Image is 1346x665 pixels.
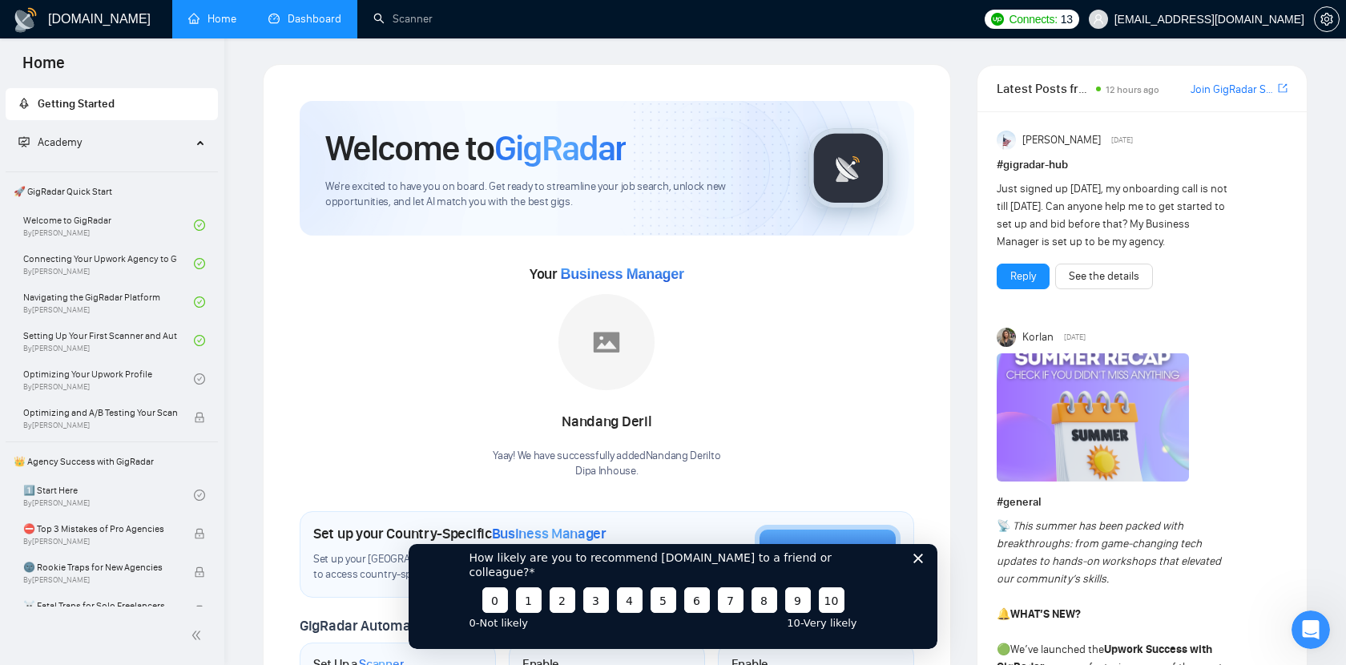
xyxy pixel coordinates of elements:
div: Just signed up [DATE], my onboarding call is not till [DATE]. Can anyone help me to get started t... [997,180,1230,251]
iframe: Intercom live chat [1292,611,1330,649]
span: lock [194,412,205,423]
span: fund-projection-screen [18,136,30,147]
div: Yaay! We have successfully added Nandang Deril to [493,449,720,479]
a: Welcome to GigRadarBy[PERSON_NAME] [23,208,194,243]
span: Getting Started [38,97,115,111]
img: Korlan [997,328,1016,347]
span: check-circle [194,490,205,501]
a: setting [1314,13,1340,26]
a: dashboardDashboard [268,12,341,26]
div: Nandang Deril [493,409,720,436]
span: Business Manager [492,525,607,542]
img: F09CV3P1UE7-Summer%20recap.png [997,353,1189,482]
span: GigRadar Automation [300,617,435,635]
span: double-left [191,627,207,643]
span: We're excited to have you on board. Get ready to streamline your job search, unlock new opportuni... [325,179,783,210]
a: See the details [1069,268,1139,285]
span: ☠️ Fatal Traps for Solo Freelancers [23,598,177,614]
a: Reply [1010,268,1036,285]
span: Connects: [1009,10,1057,28]
span: lock [194,528,205,539]
a: export [1278,81,1288,96]
span: check-circle [194,373,205,385]
img: Anisuzzaman Khan [997,131,1016,150]
p: Dipa Inhouse . [493,464,720,479]
span: setting [1315,13,1339,26]
span: By [PERSON_NAME] [23,575,177,585]
a: 1️⃣ Start HereBy[PERSON_NAME] [23,478,194,513]
a: Setting Up Your First Scanner and Auto-BidderBy[PERSON_NAME] [23,323,194,358]
span: 📡 [997,519,1010,533]
img: placeholder.png [558,294,655,390]
span: Business Manager [560,266,683,282]
span: Academy [38,135,82,149]
span: 🔔 [997,607,1010,621]
span: export [1278,82,1288,95]
span: GigRadar [494,127,626,170]
button: setting [1314,6,1340,32]
h1: # gigradar-hub [997,156,1288,174]
span: rocket [18,98,30,109]
li: Getting Started [6,88,218,120]
span: 🚀 GigRadar Quick Start [7,175,216,208]
button: Reply [997,264,1050,289]
strong: WHAT’S NEW? [1010,607,1081,621]
span: lock [194,566,205,578]
span: [PERSON_NAME] [1022,131,1101,149]
span: Korlan [1022,328,1054,346]
span: [DATE] [1111,133,1133,147]
a: Navigating the GigRadar PlatformBy[PERSON_NAME] [23,284,194,320]
em: This summer has been packed with breakthroughs: from game-changing tech updates to hands-on works... [997,519,1221,586]
h1: Set up your Country-Specific [313,525,607,542]
span: 🌚 Rookie Traps for New Agencies [23,559,177,575]
span: check-circle [194,335,205,346]
h1: Welcome to [325,127,626,170]
img: logo [13,7,38,33]
span: 🟢 [997,643,1010,656]
span: check-circle [194,258,205,269]
h1: # general [997,494,1288,511]
iframe: Survey from GigRadar.io [409,544,937,649]
span: check-circle [194,296,205,308]
span: Your [530,265,684,283]
span: 12 hours ago [1106,84,1159,95]
a: homeHome [188,12,236,26]
img: upwork-logo.png [991,13,1004,26]
span: 👑 Agency Success with GigRadar [7,445,216,478]
a: Optimizing Your Upwork ProfileBy[PERSON_NAME] [23,361,194,397]
span: ⛔ Top 3 Mistakes of Pro Agencies [23,521,177,537]
a: Join GigRadar Slack Community [1191,81,1275,99]
span: Home [10,51,78,85]
span: By [PERSON_NAME] [23,421,177,430]
span: Academy [18,135,82,149]
span: user [1093,14,1104,25]
span: Optimizing and A/B Testing Your Scanner for Better Results [23,405,177,421]
a: searchScanner [373,12,433,26]
button: Contact our team [755,525,901,584]
a: Connecting Your Upwork Agency to GigRadarBy[PERSON_NAME] [23,246,194,281]
span: 13 [1061,10,1073,28]
span: By [PERSON_NAME] [23,537,177,546]
span: Set up your [GEOGRAPHIC_DATA] or [GEOGRAPHIC_DATA] Business Manager to access country-specific op... [313,552,666,582]
img: gigradar-logo.png [808,128,889,208]
span: check-circle [194,220,205,231]
span: Latest Posts from the GigRadar Community [997,79,1091,99]
span: lock [194,605,205,616]
button: See the details [1055,264,1153,289]
span: [DATE] [1064,330,1086,345]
